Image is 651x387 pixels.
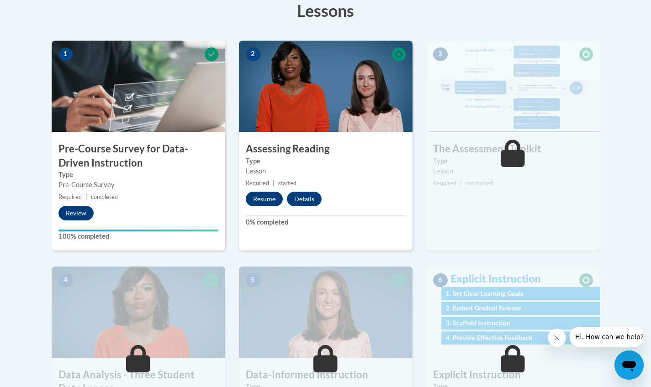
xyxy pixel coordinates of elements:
img: Course Image [426,41,600,132]
iframe: Message from company [570,327,644,347]
span: 3 [433,47,448,61]
h3: Data-Informed Instruction [239,368,413,382]
div: Pre-Course Survey [58,180,218,190]
button: Review [58,206,94,220]
img: Course Image [52,267,225,358]
span: Required [433,180,456,187]
iframe: Close message [548,329,566,347]
img: Course Image [52,41,225,132]
span: started [278,180,296,187]
span: | [273,180,275,187]
span: not started [466,180,493,187]
label: Type [433,156,593,166]
label: 100% completed [58,231,218,241]
h3: Explicit Instruction [426,368,600,382]
h3: The Assessment Toolkit [426,142,600,156]
label: 0% completed [246,217,406,227]
div: Lesson [433,166,593,176]
span: 2 [246,47,260,61]
img: Course Image [426,267,600,358]
img: Course Image [239,267,413,358]
iframe: Button to launch messaging window [614,350,644,380]
div: Lesson [246,166,406,176]
h3: Assessing Reading [239,142,413,156]
button: Resume [246,192,283,206]
span: 4 [58,273,73,287]
img: Course Image [239,41,413,132]
label: Type [246,156,406,166]
span: 1 [58,47,73,61]
span: Required [58,193,82,200]
span: | [85,193,87,200]
span: Required [246,180,269,187]
div: Your progress [58,230,218,231]
span: 5 [246,273,260,287]
span: | [460,180,462,187]
span: completed [91,193,118,200]
label: Type [58,170,218,180]
h3: Pre-Course Survey for Data-Driven Instruction [52,142,225,170]
button: Details [287,192,322,206]
span: 6 [433,273,448,287]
